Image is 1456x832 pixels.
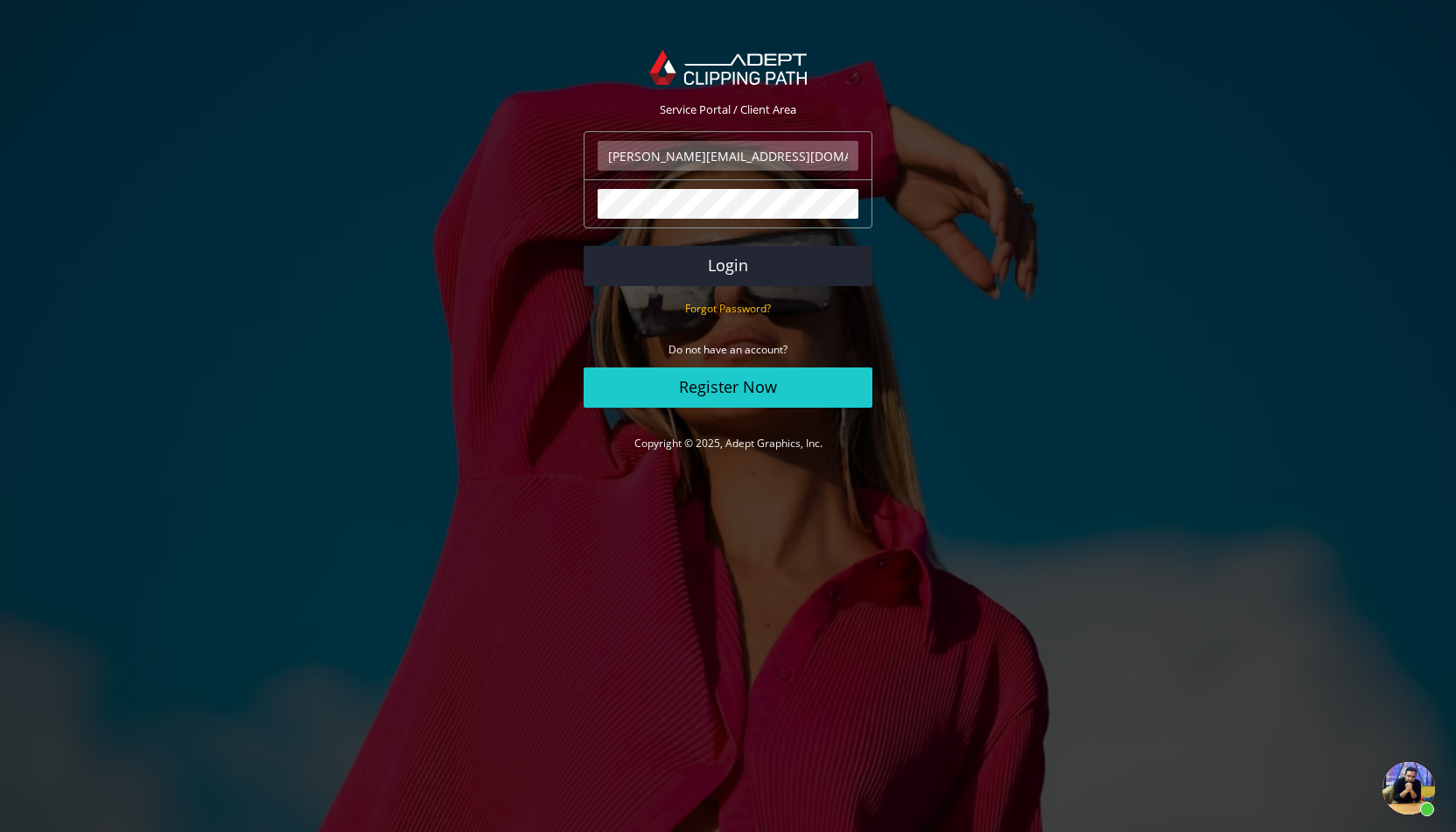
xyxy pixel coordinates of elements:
[1382,762,1435,815] a: Aprire la chat
[584,367,872,408] a: Register Now
[584,246,872,286] button: Login
[660,101,796,117] span: Service Portal / Client Area
[649,50,806,85] img: Adept Graphics
[634,436,822,451] a: Copyright © 2025, Adept Graphics, Inc.
[685,301,771,316] small: Forgot Password?
[685,300,771,316] a: Forgot Password?
[668,342,787,357] small: Do not have an account?
[598,141,858,171] input: Email Address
